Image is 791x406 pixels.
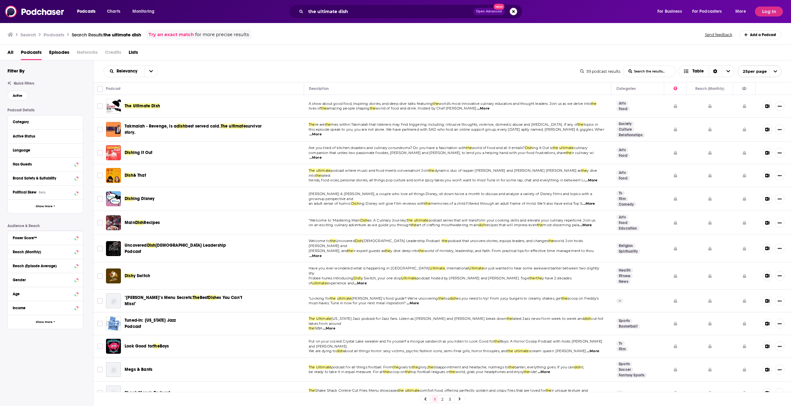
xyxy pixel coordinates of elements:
span: The [309,122,315,127]
span: ultimate [414,218,428,222]
span: Tuned-In: [US_STATE] Jazz Podcast [125,318,176,329]
span: Toggle select row [97,150,103,156]
div: Age [13,292,73,296]
span: [PERSON_NAME], and [309,249,347,253]
a: Food [616,220,630,225]
a: "[PERSON_NAME]’s Menu Secrets:TheBestDishes You Can’t Miss!" [125,295,248,307]
span: Toggle select row [97,196,103,202]
span: y Switch, your one stop [361,276,401,280]
span: The Ultimate Dish [125,103,160,109]
a: Lists [129,47,138,60]
span: Dish [125,173,133,178]
img: Dishing It Out [106,145,121,160]
button: Show More Button [775,271,784,281]
span: Toggle select row [97,127,103,132]
span: the [548,239,554,243]
a: Try an exact match [149,31,194,38]
button: open menu [145,66,158,77]
div: 59 podcast results [580,69,620,74]
a: Dish & That [106,168,121,183]
a: Society [616,121,634,126]
a: Main Dish Recipes [106,215,121,230]
span: the [321,106,327,110]
span: art of crafting mouthwatering main [416,223,478,227]
a: Tuned-In: Utah Jazz Podcast [106,316,121,331]
span: [DEMOGRAPHIC_DATA] Leadership Podcast - [362,239,442,243]
input: Search podcasts, credits, & more... [306,7,473,16]
a: Megs & Bants [125,366,152,373]
span: Dish [125,273,133,278]
span: the ultimate dish [103,32,141,38]
a: Education [616,226,640,231]
span: ultimate [316,168,331,173]
a: Look Good for the Boys [106,339,121,354]
span: world’s most innovative culinary educators and thought leaders. Join us as we delve into [439,101,591,106]
span: an adult sense of humor. [309,201,351,206]
span: ...More [477,106,490,111]
span: All [7,47,13,60]
span: the [315,173,321,178]
span: the [153,343,160,349]
span: ...More [582,201,595,206]
button: open menu [73,7,103,16]
button: Active Status [13,132,78,140]
span: Toggle select row [97,103,103,109]
a: Sports [616,318,632,323]
a: Soccer [616,367,633,372]
div: Category [13,120,74,124]
a: Shack Menu's Podcast [106,385,121,400]
a: 3 [447,395,453,403]
img: The Ultimate Dish [106,99,121,114]
a: Episodes [49,47,69,60]
div: Sort Direction [709,66,722,77]
span: Ultimate [401,276,416,280]
span: Dish [147,243,156,248]
span: world of food and drink. Hosted by Chef [PERSON_NAME] [375,106,476,110]
span: Quick Filters [14,81,34,86]
span: ...More [309,155,322,160]
span: lives of [309,106,321,110]
button: Age [13,290,78,297]
span: Boys [160,343,169,349]
button: Show More Button [775,388,784,398]
span: the [466,146,472,150]
span: world of food and all it entails? [472,146,525,150]
img: Podchaser - Follow, Share and Rate Podcasts [5,6,65,17]
span: Charts [107,7,120,16]
div: Income [13,306,73,310]
span: topics in [584,122,598,127]
button: open menu [104,69,145,73]
button: Show More Button [775,296,784,306]
a: Fitness [616,273,633,278]
span: "[PERSON_NAME]’s Menu Secrets: [125,295,193,300]
span: Political Skew [13,190,36,194]
a: Shack Menu's Podcast [125,390,170,396]
span: Dish [360,218,368,222]
span: world of ministry, leadership, and faith. From practical tips for effective time management to thou [424,249,594,253]
div: Brand Safety & Suitability [13,176,73,180]
button: Language [13,146,78,154]
span: the [591,101,597,106]
span: [DEMOGRAPHIC_DATA] Leadership Podcast [125,243,226,254]
span: [PERSON_NAME] & [PERSON_NAME], a couple who love all things Disney, sit down twice a month to dis... [309,192,592,201]
div: Active Status [13,134,74,138]
a: Dishy Switch [106,268,121,283]
a: Religion [616,243,635,248]
a: Food [616,153,630,158]
a: Food [616,106,630,111]
span: Main [125,220,135,225]
a: Look Good fortheBoys [125,343,169,349]
span: best served cold. [185,124,221,129]
div: Search podcasts, credits, & more... [295,4,528,19]
a: Arts [616,170,628,175]
a: Charts [103,7,124,16]
a: MainDishRecipes [125,220,160,226]
span: mes within Takmalah that listeners may find triggering including: intrusive thoughts, violence, d... [331,122,578,127]
img: Megs & Bants [106,362,121,377]
div: Has Guests [13,162,73,166]
span: & That [133,173,146,178]
button: Show More Button [775,218,784,228]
